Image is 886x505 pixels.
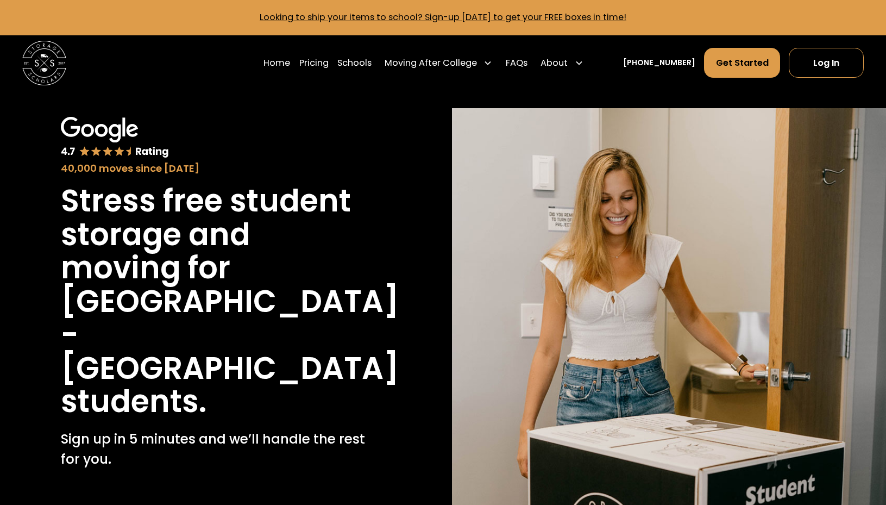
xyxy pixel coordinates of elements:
a: Schools [337,47,372,78]
a: Log In [789,48,864,78]
div: Moving After College [385,57,477,70]
div: Moving After College [380,47,497,78]
h1: Stress free student storage and moving for [61,184,373,284]
div: About [536,47,588,78]
a: [PHONE_NUMBER] [623,57,695,68]
img: Storage Scholars main logo [22,41,66,85]
a: Pricing [299,47,329,78]
a: Home [263,47,290,78]
img: Google 4.7 star rating [61,117,169,158]
p: Sign up in 5 minutes and we’ll handle the rest for you. [61,429,373,469]
h1: students. [61,385,206,418]
a: FAQs [506,47,527,78]
div: 40,000 moves since [DATE] [61,161,373,176]
a: Looking to ship your items to school? Sign-up [DATE] to get your FREE boxes in time! [260,11,626,23]
a: Get Started [704,48,780,78]
h1: [GEOGRAPHIC_DATA] - [GEOGRAPHIC_DATA] [61,285,399,385]
div: About [541,57,568,70]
